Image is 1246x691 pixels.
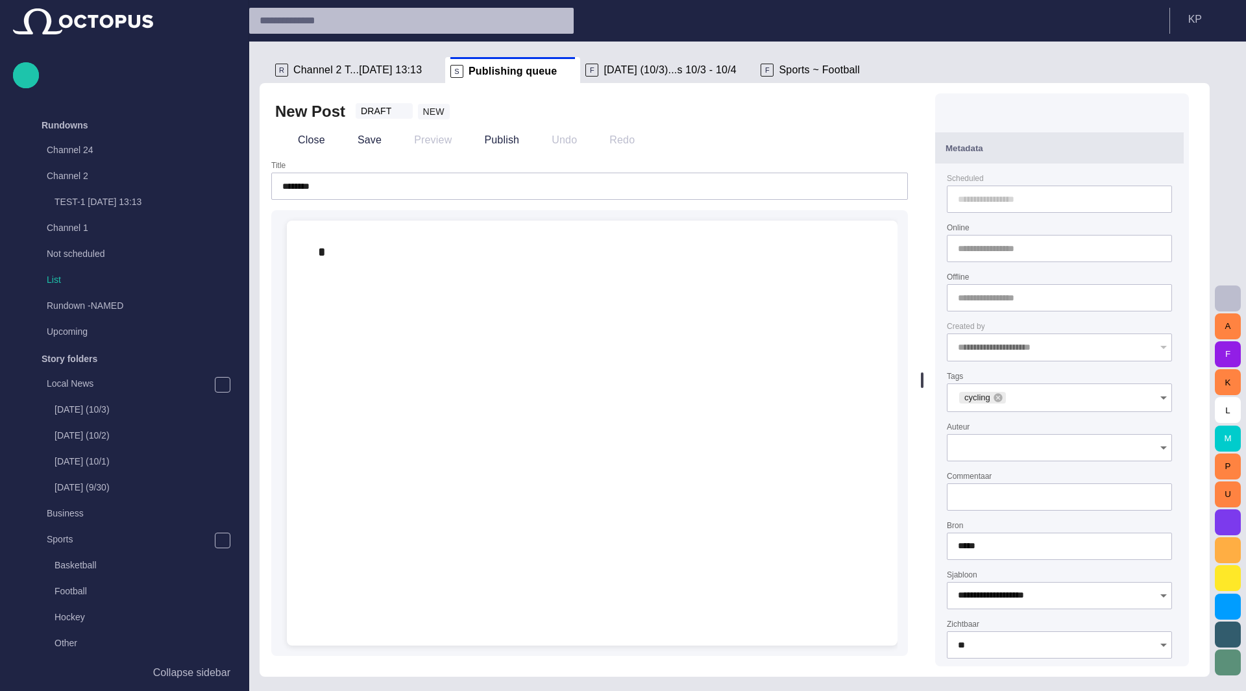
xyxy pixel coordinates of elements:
[13,112,236,660] ul: main menu
[55,195,236,208] p: TEST-1 [DATE] 13:13
[55,559,236,572] p: Basketball
[275,64,288,77] p: R
[1178,8,1238,31] button: KP
[55,403,236,416] p: [DATE] (10/3)
[29,605,236,631] div: Hockey
[959,392,1006,404] div: cycling
[450,65,463,78] p: S
[55,455,236,468] p: [DATE] (10/1)
[580,57,755,83] div: F[DATE] (10/3)...s 10/3 - 10/4
[947,321,985,332] label: Created by
[1215,397,1241,423] button: L
[1215,369,1241,395] button: K
[361,104,392,117] span: DRAFT
[1215,313,1241,339] button: A
[29,579,236,605] div: Football
[29,476,236,502] div: [DATE] (9/30)
[585,64,598,77] p: F
[13,8,153,34] img: Octopus News Room
[29,398,236,424] div: [DATE] (10/3)
[1154,389,1173,407] button: Open
[947,470,992,481] label: Commentaar
[47,247,210,260] p: Not scheduled
[947,520,963,531] label: Bron
[1154,587,1173,605] button: Open
[42,352,97,365] p: Story folders
[959,391,996,404] span: cycling
[47,377,214,390] p: Local News
[42,119,88,132] p: Rundowns
[947,223,970,234] label: Online
[21,372,236,502] div: Local News[DATE] (10/3)[DATE] (10/2)[DATE] (10/1)[DATE] (9/30)
[275,101,345,122] h2: New Post
[947,370,963,382] label: Tags
[47,299,210,312] p: Rundown -NAMED
[29,631,236,657] div: Other
[423,105,445,118] span: NEW
[47,325,210,338] p: Upcoming
[604,64,736,77] span: [DATE] (10/3)...s 10/3 - 10/4
[47,533,214,546] p: Sports
[47,169,210,182] p: Channel 2
[1215,454,1241,479] button: P
[29,553,236,579] div: Basketball
[1215,426,1241,452] button: M
[275,128,330,152] button: Close
[29,450,236,476] div: [DATE] (10/1)
[1188,12,1202,27] p: K P
[356,103,413,119] button: DRAFT
[13,660,236,686] button: Collapse sidebar
[1154,636,1173,654] button: Open
[1215,481,1241,507] button: U
[947,619,979,630] label: Zichtbaar
[29,190,236,216] div: TEST-1 [DATE] 13:13
[270,57,445,83] div: RChannel 2 T...[DATE] 13:13
[935,132,1184,164] button: Metadata
[445,57,580,83] div: SPublishing queue
[1215,341,1241,367] button: F
[55,585,236,598] p: Football
[47,221,210,234] p: Channel 1
[293,64,422,77] span: Channel 2 T...[DATE] 13:13
[47,143,210,156] p: Channel 24
[947,569,977,580] label: Sjabloon
[947,272,969,283] label: Offline
[55,611,236,624] p: Hockey
[1154,439,1173,457] button: Open
[47,507,236,520] p: Business
[47,273,236,286] p: List
[55,481,236,494] p: [DATE] (9/30)
[779,64,860,77] span: Sports ~ Football
[55,429,236,442] p: [DATE] (10/2)
[755,57,883,83] div: FSports ~ Football
[761,64,774,77] p: F
[461,128,524,152] button: Publish
[21,268,236,294] div: List
[271,160,286,171] label: Title
[469,65,557,78] span: Publishing queue
[947,173,984,184] label: Scheduled
[947,421,970,432] label: Auteur
[55,636,236,649] p: Other
[153,665,230,681] p: Collapse sidebar
[946,143,983,153] span: Metadata
[29,424,236,450] div: [DATE] (10/2)
[335,128,386,152] button: Save
[21,502,236,527] div: Business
